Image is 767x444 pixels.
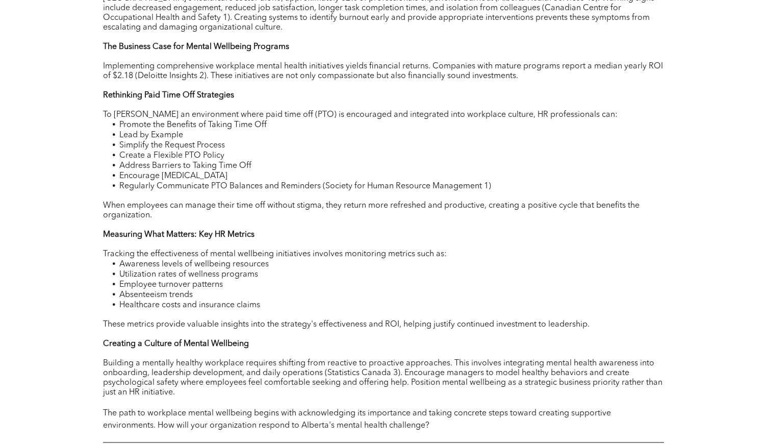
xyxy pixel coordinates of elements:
span: Address Barriers to Taking Time Off [119,162,251,170]
span: Promote the Benefits of Taking Time Off [119,121,267,129]
span: Lead by Example [119,131,183,139]
span: These metrics provide valuable insights into the strategy's effectiveness and ROI, helping justif... [103,320,590,329]
span: Building a mentally healthy workplace requires shifting from reactive to proactive approaches. Th... [103,359,662,397]
span: The path to workplace mental wellbeing begins with acknowledging its importance and taking concre... [103,409,611,430]
span: Healthcare costs and insurance claims [119,301,260,309]
span: Regularly Communicate PTO Balances and Reminders (Society for Human Resource Management 1) [119,182,491,190]
span: Absenteeism trends [119,291,193,299]
span: Simplify the Request Process [119,141,225,150]
span: Awareness levels of wellbeing resources [119,260,269,268]
strong: The Business Case for Mental Wellbeing Programs [103,43,289,51]
span: Utilization rates of wellness programs [119,270,258,279]
strong: Rethinking Paid Time Off Strategies [103,91,234,100]
strong: Creating a Culture of Mental Wellbeing [103,340,249,348]
span: Implementing comprehensive workplace mental health initiatives yields financial returns. Companie... [103,62,663,80]
strong: Measuring What Matters: Key HR Metrics [103,231,254,239]
span: To [PERSON_NAME] an environment where paid time off (PTO) is encouraged and integrated into workp... [103,111,618,119]
span: Employee turnover patterns [119,281,223,289]
span: Tracking the effectiveness of mental wellbeing initiatives involves monitoring metrics such as: [103,250,447,258]
span: Encourage [MEDICAL_DATA] [119,172,227,180]
span: When employees can manage their time off without stigma, they return more refreshed and productiv... [103,202,640,219]
span: Create a Flexible PTO Policy [119,152,224,160]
